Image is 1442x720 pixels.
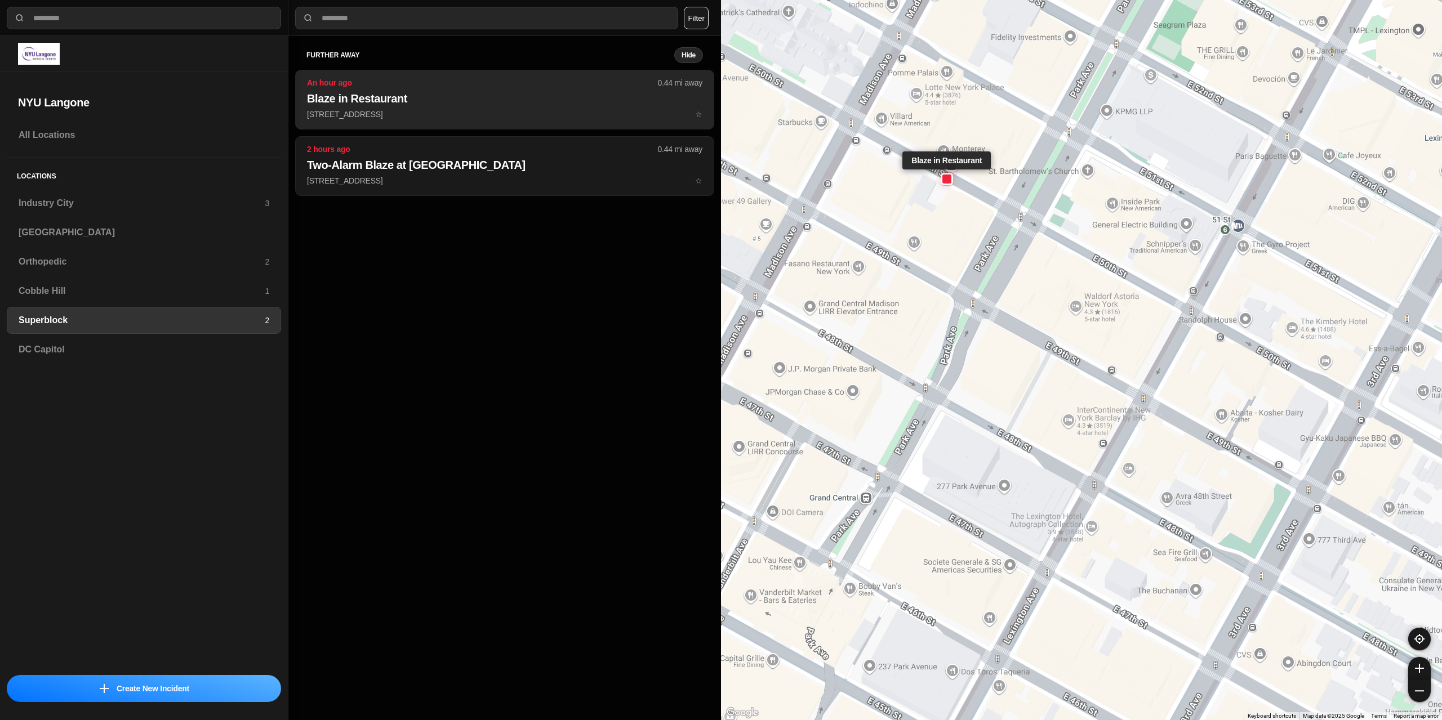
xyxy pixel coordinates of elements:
a: 2 hours ago0.44 mi awayTwo-Alarm Blaze at [GEOGRAPHIC_DATA][STREET_ADDRESS]star [295,176,714,185]
a: Industry City3 [7,190,281,217]
button: zoom-out [1408,679,1431,702]
p: [STREET_ADDRESS] [307,175,702,186]
h3: Industry City [19,196,265,210]
button: zoom-in [1408,657,1431,679]
a: Orthopedic2 [7,248,281,275]
a: Cobble Hill1 [7,278,281,305]
p: 2 hours ago [307,144,658,155]
span: star [695,176,702,185]
a: DC Capitol [7,336,281,363]
h3: DC Capitol [19,343,269,356]
a: Report a map error [1394,713,1439,719]
a: An hour ago0.44 mi awayBlaze in Restaurant[STREET_ADDRESS]star [295,109,714,119]
img: search [302,12,314,24]
p: 3 [265,198,269,209]
button: iconCreate New Incident [7,675,281,702]
small: Hide [682,51,696,60]
h3: [GEOGRAPHIC_DATA] [19,226,269,239]
button: Hide [674,47,703,63]
button: Blaze in Restaurant [941,173,953,185]
h3: Superblock [19,314,265,327]
h3: Cobble Hill [19,284,265,298]
h2: Two-Alarm Blaze at [GEOGRAPHIC_DATA] [307,157,702,173]
p: 0.44 mi away [658,144,702,155]
img: Google [724,705,761,720]
p: Create New Incident [117,683,189,694]
h2: Blaze in Restaurant [307,91,702,106]
p: 2 [265,256,269,267]
img: logo [18,43,60,65]
button: Keyboard shortcuts [1248,712,1296,720]
h2: NYU Langone [18,95,270,110]
a: Terms (opens in new tab) [1371,713,1387,719]
p: 2 [265,315,269,326]
p: [STREET_ADDRESS] [307,109,702,120]
img: icon [100,684,109,693]
img: zoom-out [1415,686,1424,695]
a: Superblock2 [7,307,281,334]
div: Blaze in Restaurant [902,151,991,169]
h5: Locations [7,158,281,190]
a: [GEOGRAPHIC_DATA] [7,219,281,246]
img: zoom-in [1415,664,1424,673]
button: 2 hours ago0.44 mi awayTwo-Alarm Blaze at [GEOGRAPHIC_DATA][STREET_ADDRESS]star [295,136,714,196]
h3: Orthopedic [19,255,265,269]
button: recenter [1408,628,1431,650]
span: Map data ©2025 Google [1303,713,1364,719]
p: An hour ago [307,77,658,88]
button: Filter [684,7,709,29]
span: star [695,110,702,119]
button: An hour ago0.44 mi awayBlaze in Restaurant[STREET_ADDRESS]star [295,70,714,129]
a: All Locations [7,122,281,149]
img: search [14,12,25,24]
a: Open this area in Google Maps (opens a new window) [724,705,761,720]
h3: All Locations [19,128,269,142]
img: recenter [1414,634,1425,644]
p: 1 [265,285,269,297]
h5: further away [306,51,674,60]
p: 0.44 mi away [658,77,702,88]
